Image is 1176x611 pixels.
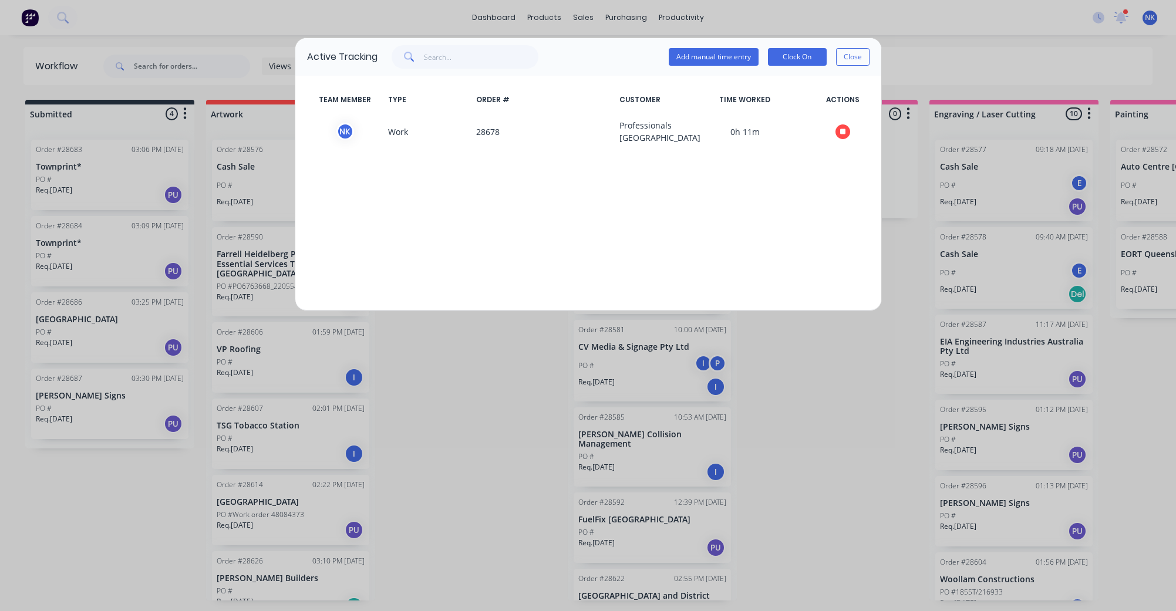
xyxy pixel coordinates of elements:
[615,94,673,105] span: CUSTOMER
[383,119,471,144] span: Work
[471,119,615,144] span: 28678
[673,119,817,144] span: 0h 11m
[615,119,673,144] span: Professionals [GEOGRAPHIC_DATA]
[768,48,827,66] button: Clock On
[336,123,354,140] div: N K
[424,45,538,69] input: Search...
[817,94,870,105] span: ACTIONS
[673,94,817,105] span: TIME WORKED
[307,50,378,64] div: Active Tracking
[307,94,383,105] span: TEAM MEMBER
[836,48,870,66] button: Close
[383,94,471,105] span: TYPE
[471,94,615,105] span: ORDER #
[669,48,759,66] button: Add manual time entry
